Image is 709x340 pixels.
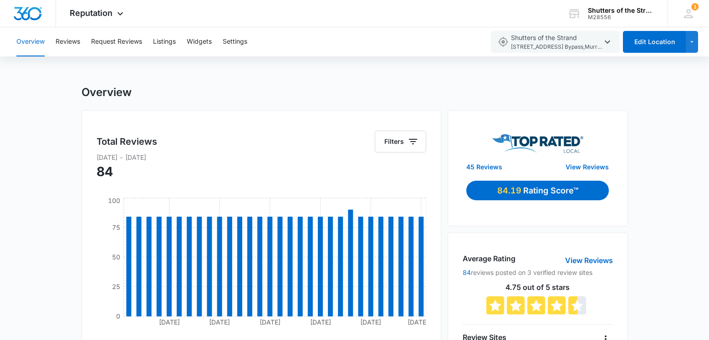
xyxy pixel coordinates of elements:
tspan: [DATE] [408,318,428,326]
button: Filters [375,131,426,152]
span: Shutters of the Strand [511,33,602,51]
h4: Average Rating [463,253,515,264]
tspan: [DATE] [209,318,230,326]
div: account name [588,7,654,14]
a: 84 [463,269,471,276]
h1: Overview [82,86,132,99]
button: Shutters of the Strand[STREET_ADDRESS] Bypass,Murrells Inlet,SC [491,31,620,53]
tspan: [DATE] [260,318,281,326]
button: Widgets [187,27,212,56]
tspan: [DATE] [310,318,331,326]
p: Rating Score™ [523,184,578,197]
tspan: [DATE] [158,318,179,326]
span: 84 [97,164,113,179]
h5: Total Reviews [97,135,157,148]
img: Top Rated Local Logo [492,134,583,153]
span: 1 [691,3,699,10]
button: Settings [223,27,247,56]
p: 4.75 out of 5 stars [463,284,612,291]
button: Request Reviews [91,27,142,56]
button: Overview [16,27,45,56]
a: View Reviews [566,162,609,172]
a: 45 Reviews [466,162,502,172]
div: notifications count [691,3,699,10]
a: View Reviews [565,255,613,266]
button: Edit Location [623,31,686,53]
tspan: 50 [112,253,120,261]
p: 84.19 [497,184,523,197]
span: [STREET_ADDRESS] Bypass , Murrells Inlet , SC [511,43,602,51]
div: account id [588,14,654,20]
span: Reputation [70,8,112,18]
button: Listings [153,27,176,56]
tspan: 75 [112,223,120,231]
p: reviews posted on 3 verified review sites [463,268,612,277]
p: [DATE] - [DATE] [97,152,427,162]
button: Reviews [56,27,80,56]
tspan: 100 [107,197,120,204]
tspan: 25 [112,283,120,290]
tspan: [DATE] [360,318,381,326]
tspan: 0 [116,312,120,320]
